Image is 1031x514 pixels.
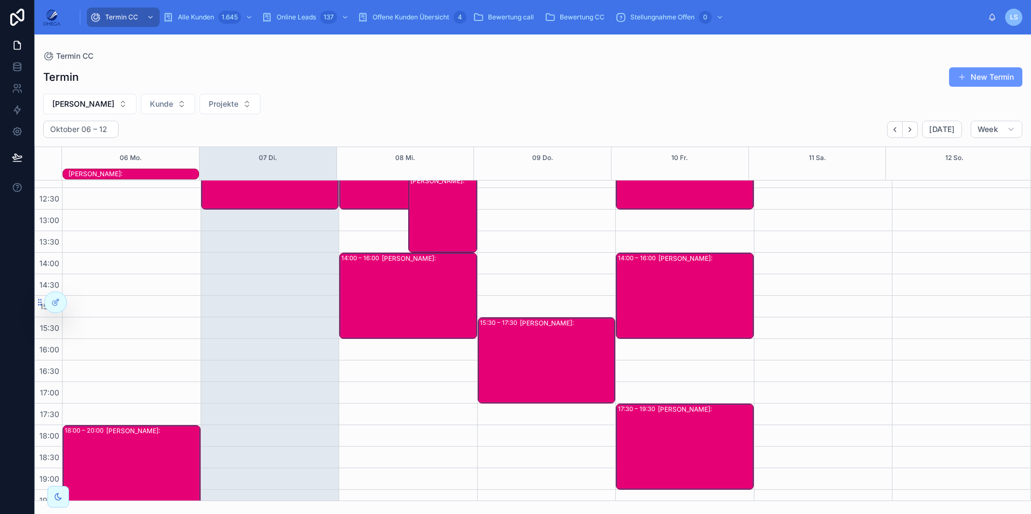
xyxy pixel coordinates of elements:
span: 17:30 [37,409,62,419]
button: New Termin [949,67,1022,87]
div: 4 [453,11,466,24]
span: 12:00 [37,172,62,182]
div: [PERSON_NAME]: [410,177,476,185]
div: 0 [699,11,712,24]
span: Termin CC [56,51,93,61]
div: [PERSON_NAME]: [520,319,615,328]
span: Termin CC [105,13,138,22]
div: [PERSON_NAME]: [658,254,753,263]
img: App logo [43,9,60,26]
div: 14:00 – 16:00 [341,254,382,262]
span: 18:00 [37,431,62,440]
div: 15:30 – 17:30[PERSON_NAME]: [478,318,615,403]
h2: Oktober 06 – 12 [50,124,107,135]
span: 16:30 [37,366,62,376]
div: 18:00 – 20:00 [65,426,106,435]
button: 10 Fr. [671,147,688,169]
a: Stellungnahme Offen0 [612,8,729,27]
button: 08 Mi. [395,147,415,169]
span: Week [978,124,998,134]
button: Next [903,121,918,138]
div: 14:00 – 16:00[PERSON_NAME]: [616,253,753,338]
a: Alle Kunden1.645 [160,8,258,27]
div: [PERSON_NAME]: [106,427,200,435]
div: 17:30 – 19:30[PERSON_NAME]: [616,404,753,489]
span: Alle Kunden [178,13,214,22]
button: 06 Mo. [120,147,142,169]
button: 07 Di. [259,147,277,169]
span: 14:30 [37,280,62,289]
button: [DATE] [922,121,961,138]
a: Online Leads137 [258,8,354,27]
span: Offene Kunden Übersicht [373,13,449,22]
span: [DATE] [929,124,954,134]
button: Week [971,121,1022,138]
span: 19:00 [37,474,62,483]
span: 18:30 [37,453,62,462]
div: 15:30 – 17:30 [480,318,520,327]
button: Select Button [43,94,136,114]
span: 14:00 [37,259,62,268]
a: Termin CC [87,8,160,27]
a: Bewertung call [470,8,541,27]
a: Bewertung CC [541,8,612,27]
button: Select Button [141,94,195,114]
span: 13:30 [37,237,62,246]
div: 12:00 – 14:00[PERSON_NAME]: [409,167,477,252]
div: [PERSON_NAME]: [382,254,476,263]
span: 16:00 [37,345,62,354]
div: 14:00 – 16:00[PERSON_NAME]: [340,253,477,338]
div: [PERSON_NAME]: [658,405,753,414]
span: Kunde [150,99,173,109]
button: Select Button [200,94,260,114]
div: 1.645 [218,11,241,24]
span: [PERSON_NAME] [52,99,114,109]
div: 14:00 – 16:00 [618,254,658,262]
h1: Termin [43,70,79,85]
div: [PERSON_NAME]: [68,170,198,178]
div: 18:00 – 20:00[PERSON_NAME]: [63,426,200,511]
button: 12 So. [945,147,964,169]
span: Bewertung CC [560,13,604,22]
span: Stellungnahme Offen [630,13,695,22]
button: Back [887,121,903,138]
div: Tayfun Süleymani Kunde: [68,169,198,179]
span: LS [1010,13,1018,22]
span: Online Leads [277,13,316,22]
span: 13:00 [37,216,62,225]
span: 19:30 [37,496,62,505]
span: 15:30 [37,323,62,332]
a: Termin CC [43,51,93,61]
span: Projekte [209,99,238,109]
span: 12:30 [37,194,62,203]
span: 17:00 [37,388,62,397]
div: scrollable content [69,5,988,29]
div: 17:30 – 19:30 [618,405,658,413]
button: 11 Sa. [809,147,826,169]
button: 09 Do. [532,147,553,169]
span: Bewertung call [488,13,534,22]
div: 137 [320,11,337,24]
a: Offene Kunden Übersicht4 [354,8,470,27]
